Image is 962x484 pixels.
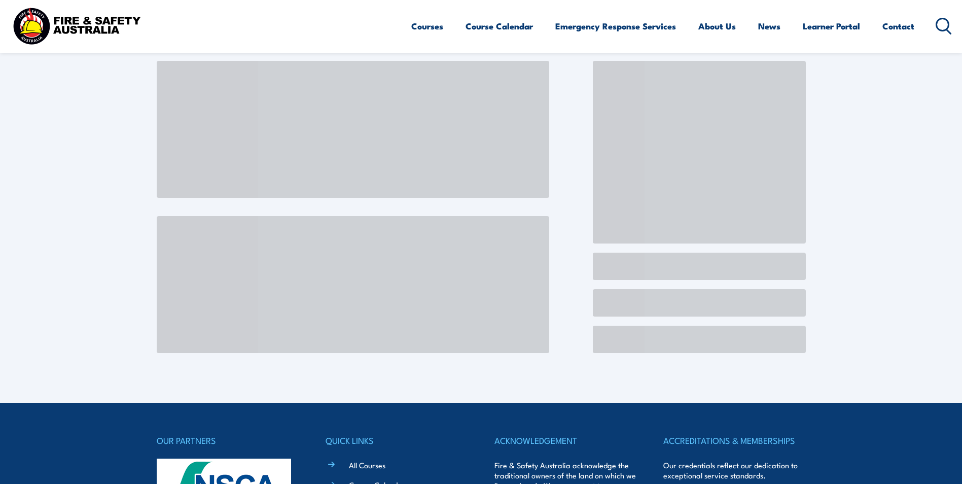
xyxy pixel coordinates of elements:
[663,433,805,447] h4: ACCREDITATIONS & MEMBERSHIPS
[882,13,914,40] a: Contact
[326,433,468,447] h4: QUICK LINKS
[494,433,636,447] h4: ACKNOWLEDGEMENT
[803,13,860,40] a: Learner Portal
[663,460,805,480] p: Our credentials reflect our dedication to exceptional service standards.
[349,460,385,470] a: All Courses
[411,13,443,40] a: Courses
[466,13,533,40] a: Course Calendar
[698,13,736,40] a: About Us
[555,13,676,40] a: Emergency Response Services
[157,433,299,447] h4: OUR PARTNERS
[758,13,780,40] a: News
